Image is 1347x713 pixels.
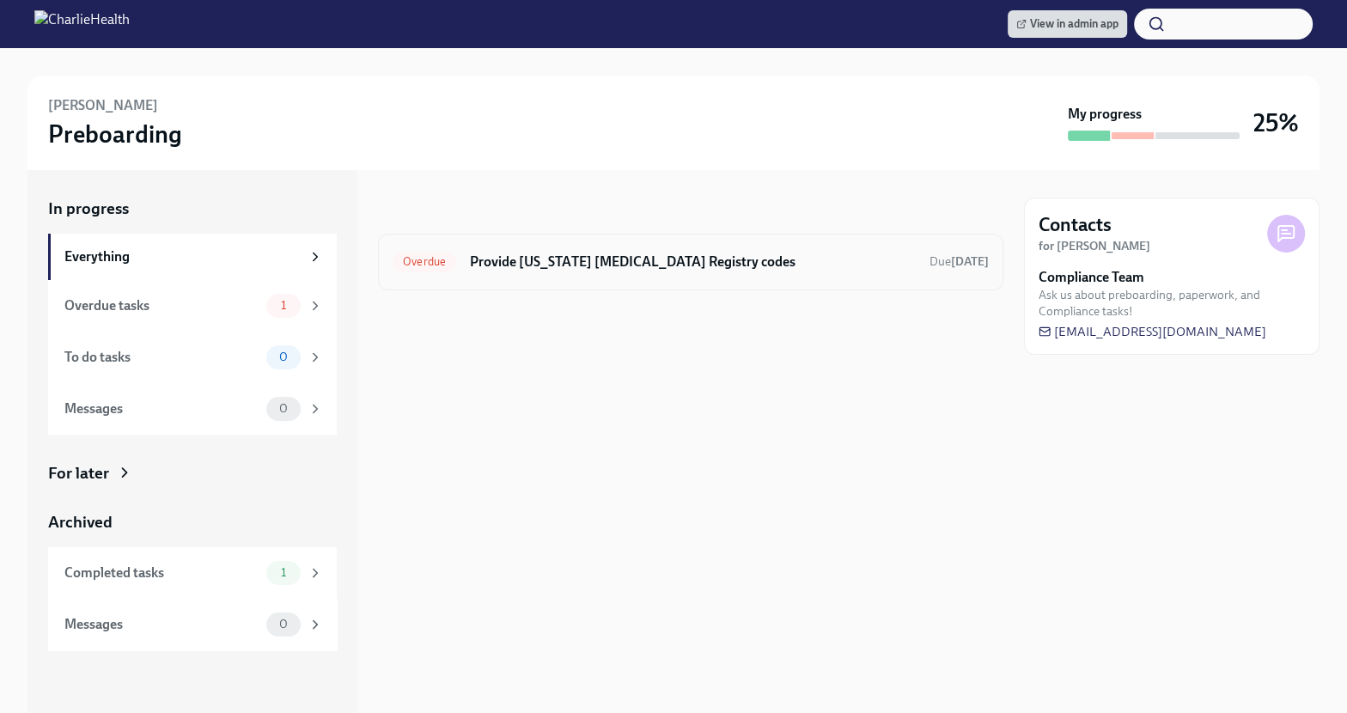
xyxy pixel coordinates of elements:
[64,247,301,266] div: Everything
[64,296,259,315] div: Overdue tasks
[929,254,989,269] span: Due
[1068,105,1142,124] strong: My progress
[929,253,989,270] span: September 17th, 2025 09:00
[951,254,989,269] strong: [DATE]
[1039,287,1305,320] span: Ask us about preboarding, paperwork, and Compliance tasks!
[48,383,337,435] a: Messages0
[34,10,130,38] img: CharlieHealth
[48,234,337,280] a: Everything
[64,348,259,367] div: To do tasks
[48,462,109,484] div: For later
[48,119,182,149] h3: Preboarding
[64,564,259,582] div: Completed tasks
[1253,107,1299,138] h3: 25%
[269,618,298,631] span: 0
[48,198,337,220] a: In progress
[378,198,459,220] div: In progress
[269,350,298,363] span: 0
[48,511,337,533] a: Archived
[48,96,158,115] h6: [PERSON_NAME]
[1039,323,1266,340] a: [EMAIL_ADDRESS][DOMAIN_NAME]
[64,615,259,634] div: Messages
[48,599,337,650] a: Messages0
[64,399,259,418] div: Messages
[393,248,989,276] a: OverdueProvide [US_STATE] [MEDICAL_DATA] Registry codesDue[DATE]
[1039,268,1144,287] strong: Compliance Team
[470,253,916,271] h6: Provide [US_STATE] [MEDICAL_DATA] Registry codes
[271,299,296,312] span: 1
[48,462,337,484] a: For later
[269,402,298,415] span: 0
[1016,15,1118,33] span: View in admin app
[393,255,456,268] span: Overdue
[271,566,296,579] span: 1
[48,547,337,599] a: Completed tasks1
[48,332,337,383] a: To do tasks0
[1039,239,1150,253] strong: for [PERSON_NAME]
[1008,10,1127,38] a: View in admin app
[48,280,337,332] a: Overdue tasks1
[1039,212,1112,238] h4: Contacts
